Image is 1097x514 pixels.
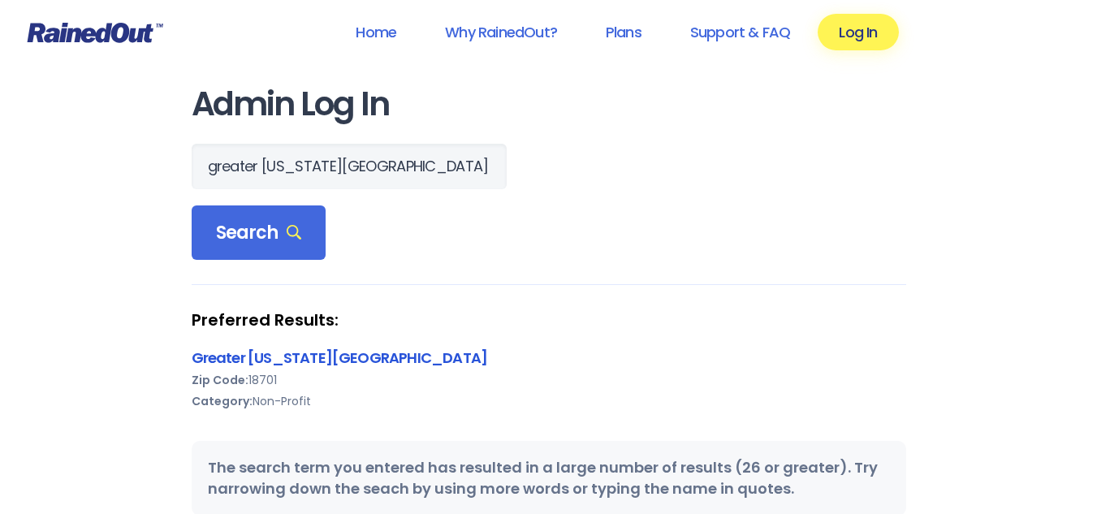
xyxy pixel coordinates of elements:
b: Category: [192,393,253,409]
div: Non-Profit [192,391,906,412]
strong: Preferred Results: [192,309,906,330]
h1: Admin Log In [192,86,906,123]
a: Plans [585,14,663,50]
a: Home [335,14,417,50]
a: Why RainedOut? [424,14,578,50]
span: Search [216,222,302,244]
a: Log In [818,14,898,50]
a: Greater [US_STATE][GEOGRAPHIC_DATA] [192,348,488,368]
div: Search [192,205,326,261]
b: Zip Code: [192,372,248,388]
div: Greater [US_STATE][GEOGRAPHIC_DATA] [192,347,906,369]
a: Support & FAQ [669,14,811,50]
input: Search Orgs… [192,144,507,189]
div: 18701 [192,369,906,391]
